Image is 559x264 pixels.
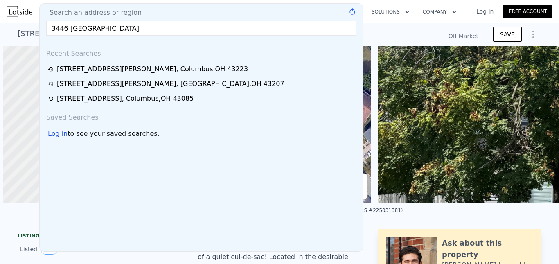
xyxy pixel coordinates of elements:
[48,79,357,89] a: [STREET_ADDRESS][PERSON_NAME], [GEOGRAPHIC_DATA],OH 43207
[525,26,541,43] button: Show Options
[43,8,142,18] span: Search an address or region
[48,129,68,139] div: Log in
[48,94,357,104] a: [STREET_ADDRESS], Columbus,OH 43085
[46,21,356,36] input: Enter an address, city, region, neighborhood or zip code
[57,94,194,104] div: [STREET_ADDRESS] , Columbus , OH 43085
[68,129,159,139] span: to see your saved searches.
[416,5,463,19] button: Company
[18,28,235,39] div: [STREET_ADDRESS][PERSON_NAME] , Columbus , OH 43223
[467,7,503,16] a: Log In
[57,64,248,74] div: [STREET_ADDRESS][PERSON_NAME] , Columbus , OH 43223
[365,5,416,19] button: Solutions
[57,79,284,89] div: [STREET_ADDRESS][PERSON_NAME] , [GEOGRAPHIC_DATA] , OH 43207
[7,6,32,17] img: Lotside
[442,237,533,260] div: Ask about this property
[447,32,480,40] div: Off Market
[20,244,93,255] div: Listed
[48,64,357,74] a: [STREET_ADDRESS][PERSON_NAME], Columbus,OH 43223
[503,5,552,18] a: Free Account
[493,27,522,42] button: SAVE
[18,232,181,241] div: LISTING & SALE HISTORY
[43,42,360,62] div: Recent Searches
[43,106,360,126] div: Saved Searches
